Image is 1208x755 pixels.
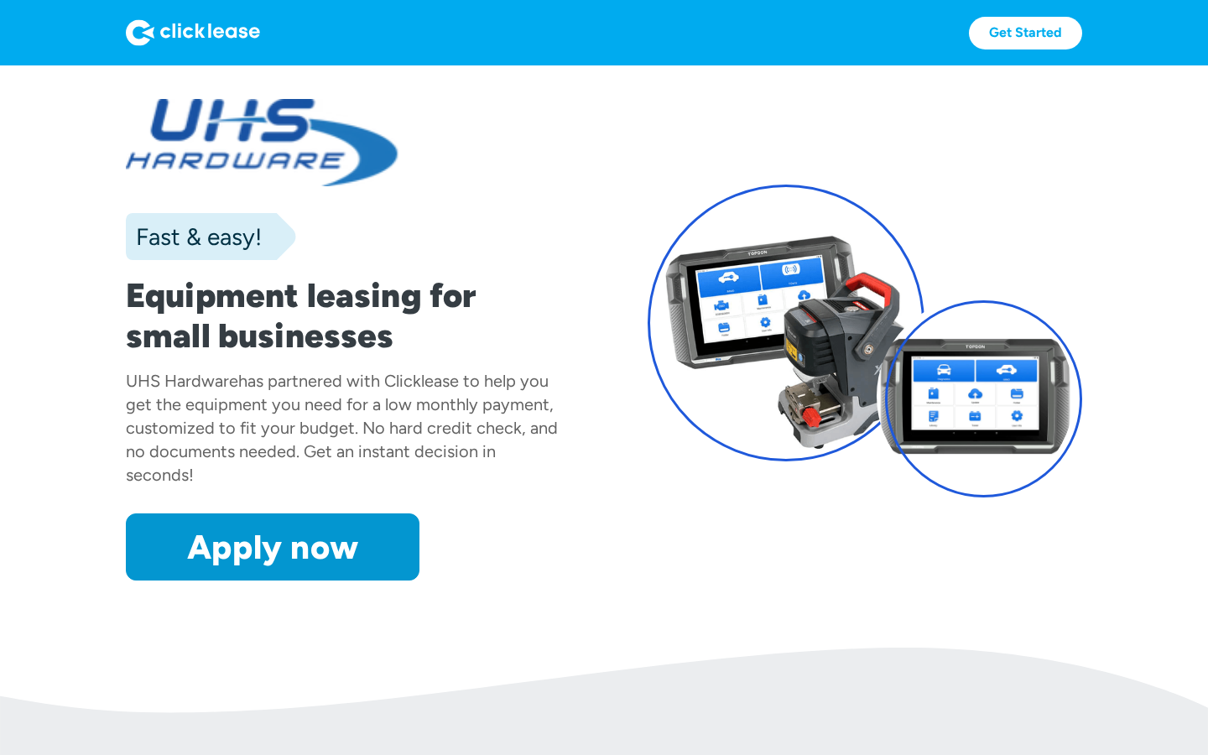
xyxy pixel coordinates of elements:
img: Logo [126,19,260,46]
div: UHS Hardware [126,371,238,391]
a: Apply now [126,513,419,581]
a: Get Started [969,17,1082,49]
div: Fast & easy! [126,220,262,253]
h1: Equipment leasing for small businesses [126,275,560,356]
div: has partnered with Clicklease to help you get the equipment you need for a low monthly payment, c... [126,371,558,485]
